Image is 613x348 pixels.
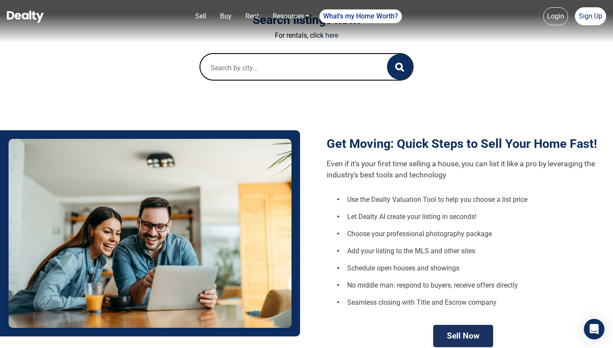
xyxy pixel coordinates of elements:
img: Dealty - Buy, Sell & Rent Homes [7,11,44,23]
div: Open Intercom Messenger [584,319,604,339]
a: What's my Home Worth? [319,9,402,23]
li: Use the Dealty Valuation Tool to help you choose a list price [337,191,599,208]
li: Let Dealty AI create your listing in seconds! [337,208,599,225]
a: Sign Up [575,7,606,25]
a: Sell [192,8,210,25]
h1: Get Moving: Quick Steps to Sell Your Home Fast! [327,136,599,151]
p: Even if it's your first time selling a house, you can list it like a pro by leveraging the indust... [327,158,599,181]
a: Login [543,7,568,25]
li: Seamless closing with Title and Escrow company [337,294,599,311]
img: Couple looking at laptop [9,139,292,328]
a: Resources [269,8,312,25]
a: Rent [242,8,262,25]
button: Sell Now [433,325,493,348]
li: Schedule open houses and showings [337,260,599,277]
a: Buy [217,8,235,25]
input: Search by city... [200,54,370,81]
li: No middle man: respond to buyers, receive offers directly [337,277,599,294]
iframe: BigID CMP Widget [4,322,30,348]
li: Choose your professional photography package [337,225,599,243]
li: Add your listing to the MLS and other sites [337,243,599,260]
